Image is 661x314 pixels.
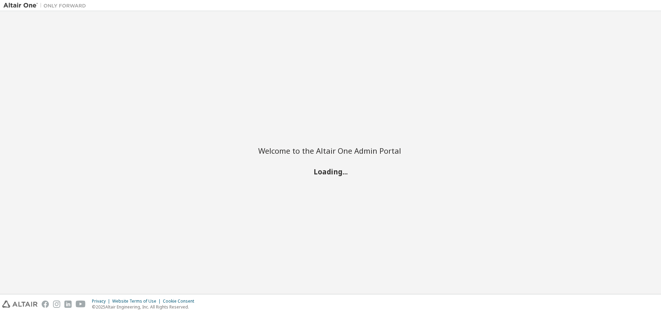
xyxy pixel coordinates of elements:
[2,301,38,308] img: altair_logo.svg
[92,298,112,304] div: Privacy
[92,304,198,310] p: © 2025 Altair Engineering, Inc. All Rights Reserved.
[64,301,72,308] img: linkedin.svg
[76,301,86,308] img: youtube.svg
[53,301,60,308] img: instagram.svg
[258,167,403,176] h2: Loading...
[163,298,198,304] div: Cookie Consent
[3,2,90,9] img: Altair One
[258,146,403,155] h2: Welcome to the Altair One Admin Portal
[112,298,163,304] div: Website Terms of Use
[42,301,49,308] img: facebook.svg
